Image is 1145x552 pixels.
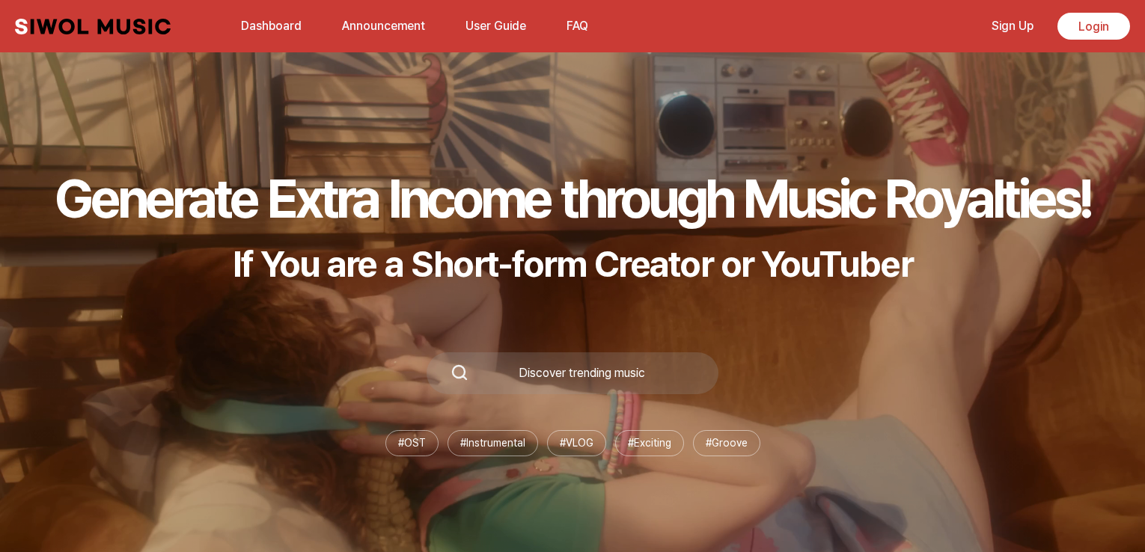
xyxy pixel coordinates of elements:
a: Login [1057,13,1130,40]
li: # VLOG [547,430,606,456]
button: FAQ [558,8,597,44]
div: Discover trending music [468,367,694,379]
a: Dashboard [232,10,311,42]
li: # Exciting [615,430,684,456]
li: # OST [385,430,439,456]
li: # Instrumental [448,430,538,456]
a: Announcement [333,10,434,42]
h1: Generate Extra Income through Music Royalties! [55,166,1090,230]
a: Sign Up [983,10,1042,42]
p: If You are a Short-form Creator or YouTuber [55,242,1090,286]
li: # Groove [693,430,760,456]
a: User Guide [457,10,535,42]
